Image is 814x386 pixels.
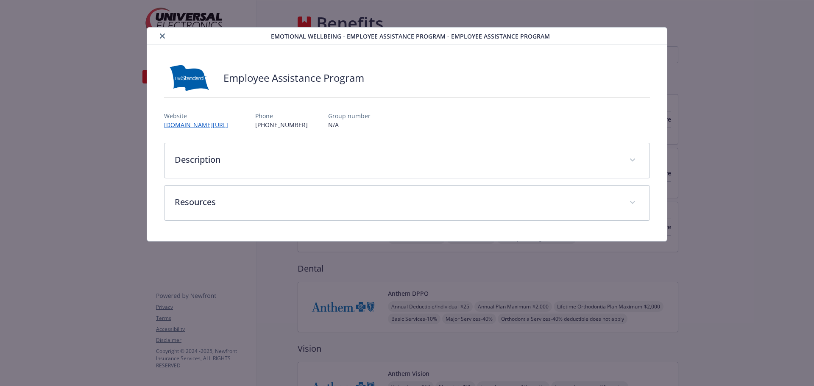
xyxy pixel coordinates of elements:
p: Website [164,111,235,120]
p: [PHONE_NUMBER] [255,120,308,129]
span: Emotional Wellbeing - Employee Assistance Program - Employee Assistance Program [271,32,550,41]
a: [DOMAIN_NAME][URL] [164,121,235,129]
h2: Employee Assistance Program [223,71,364,85]
p: Resources [175,196,619,208]
div: Resources [164,186,650,220]
p: N/A [328,120,371,129]
p: Description [175,153,619,166]
div: details for plan Emotional Wellbeing - Employee Assistance Program - Employee Assistance Program [81,27,733,242]
p: Group number [328,111,371,120]
div: Description [164,143,650,178]
img: Standard Insurance Company [164,65,215,91]
button: close [157,31,167,41]
p: Phone [255,111,308,120]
